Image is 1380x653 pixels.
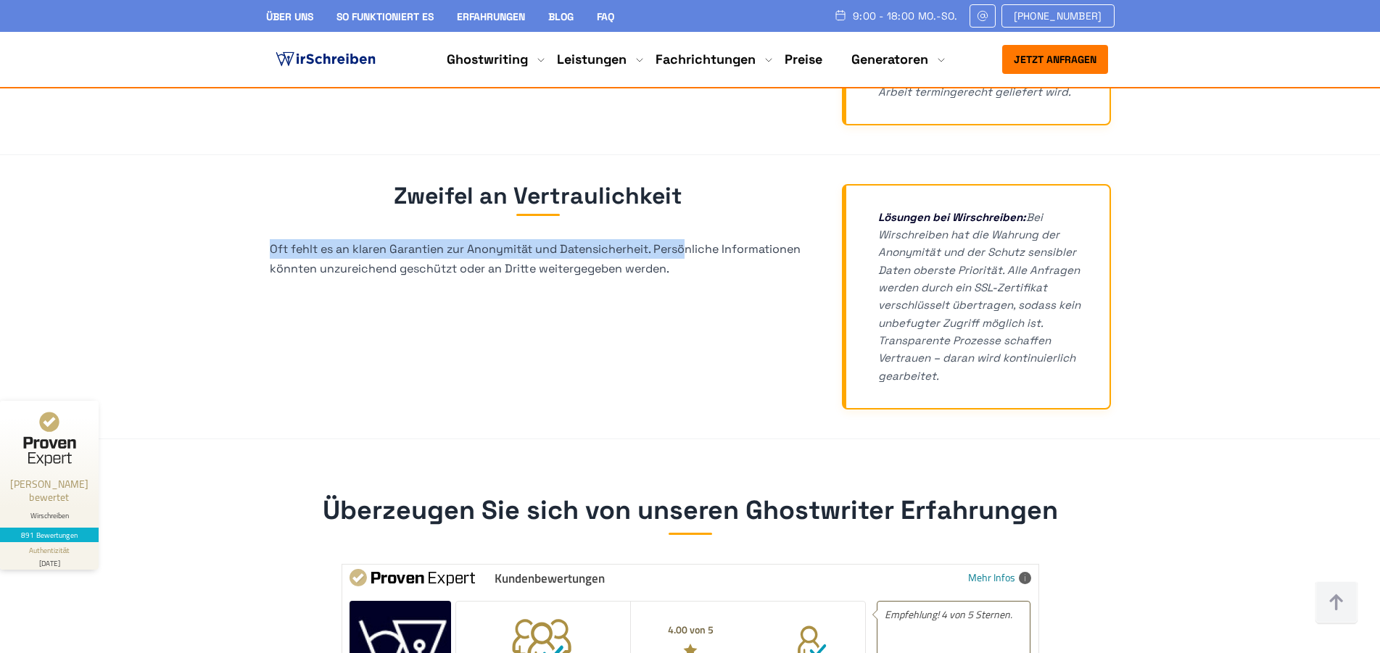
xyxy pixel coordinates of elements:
a: Ghostwriting [447,51,528,68]
a: Leistungen [557,51,627,68]
a: Erfahrungen [457,10,525,23]
img: Email [976,10,989,22]
h2: Überzeugen Sie sich von unseren Ghostwriter Erfahrungen [266,497,1115,535]
p: Bei Wirschreiben hat die Wahrung der Anonymität und der Schutz sensibler Daten oberste Priorität.... [878,209,1086,385]
a: Preise [785,51,822,67]
button: Jetzt anfragen [1002,45,1108,74]
a: [PHONE_NUMBER] [1001,4,1115,28]
div: Wirschreiben [6,511,93,520]
img: Schedule [834,9,847,21]
a: Blog [548,10,574,23]
a: FAQ [597,10,614,23]
span: 9:00 - 18:00 Mo.-So. [853,10,958,22]
img: button top [1315,581,1358,625]
img: ProvenExpert [350,569,475,586]
img: logo ghostwriter-österreich [273,49,379,70]
span: [PHONE_NUMBER] [1014,10,1102,22]
h3: Zweifel an Vertraulichkeit [270,184,807,216]
a: Mehr Infos [968,568,1031,584]
a: Über uns [266,10,313,23]
strong: Lösungen bei Wirschreiben: [878,210,1026,224]
span: Kundenbewertungen [495,571,605,585]
a: Generatoren [851,51,928,68]
p: 4.00 von 5 [642,624,739,635]
div: Authentizität [29,545,70,556]
a: So funktioniert es [336,10,434,23]
p: Oft fehlt es an klaren Garantien zur Anonymität und Datensicherheit. Persönliche Informationen kö... [270,239,807,278]
div: [DATE] [6,556,93,567]
a: Fachrichtungen [656,51,756,68]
